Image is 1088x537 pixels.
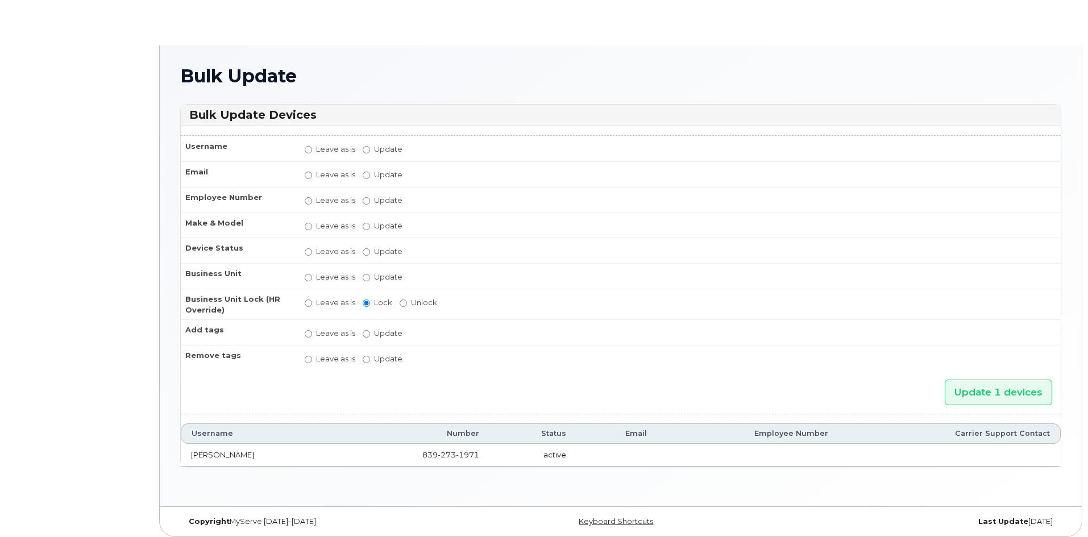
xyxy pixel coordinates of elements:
td: [PERSON_NAME] [181,444,341,467]
span: 839 [422,450,479,459]
th: Make & Model [181,213,294,238]
input: Lock [363,299,370,307]
label: Leave as is [305,297,355,308]
label: Leave as is [305,220,355,231]
th: Number [341,423,489,444]
div: [DATE] [767,517,1061,526]
label: Leave as is [305,169,355,180]
span: 273 [438,450,456,459]
input: Leave as is [305,248,312,256]
input: Leave as is [305,330,312,338]
input: Update [363,274,370,281]
label: Update [363,272,402,282]
th: Device Status [181,238,294,263]
th: Email [576,423,657,444]
input: Unlock [400,299,407,307]
div: MyServe [DATE]–[DATE] [180,517,474,526]
input: Leave as is [305,146,312,153]
label: Leave as is [305,144,355,155]
strong: Copyright [189,517,230,526]
th: Status [489,423,576,444]
h1: Bulk Update [180,66,1061,86]
label: Update [363,195,402,206]
h3: Bulk Update Devices [189,107,1052,123]
input: Update [363,172,370,179]
input: Update [363,248,370,256]
th: Employee Number [657,423,838,444]
label: Update [363,220,402,231]
input: Leave as is [305,299,312,307]
th: Add tags [181,319,294,345]
th: Employee Number [181,187,294,213]
input: Leave as is [305,172,312,179]
input: Update [363,146,370,153]
input: Update 1 devices [945,380,1052,405]
input: Leave as is [305,356,312,363]
input: Leave as is [305,197,312,205]
th: Business Unit Lock (HR Override) [181,289,294,319]
label: Unlock [400,297,437,308]
input: Update [363,330,370,338]
label: Update [363,246,402,257]
label: Leave as is [305,246,355,257]
td: active [489,444,576,467]
label: Update [363,144,402,155]
input: Leave as is [305,274,312,281]
input: Update [363,356,370,363]
th: Username [181,423,341,444]
label: Lock [363,297,392,308]
label: Update [363,169,402,180]
input: Update [363,197,370,205]
label: Leave as is [305,195,355,206]
th: Email [181,161,294,187]
th: Username [181,136,294,161]
th: Business Unit [181,263,294,289]
a: Keyboard Shortcuts [579,517,653,526]
input: Leave as is [305,223,312,230]
th: Remove tags [181,345,294,371]
strong: Last Update [978,517,1028,526]
label: Update [363,353,402,364]
label: Leave as is [305,272,355,282]
label: Update [363,328,402,339]
th: Carrier Support Contact [838,423,1061,444]
label: Leave as is [305,328,355,339]
span: 1971 [456,450,479,459]
input: Update [363,223,370,230]
label: Leave as is [305,353,355,364]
